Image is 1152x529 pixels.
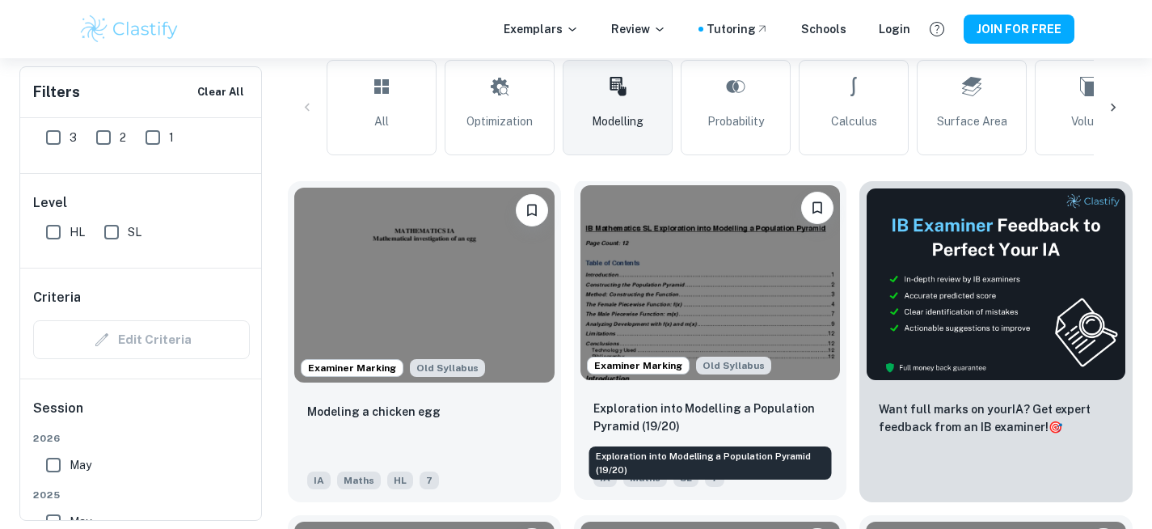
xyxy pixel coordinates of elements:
span: 1 [169,129,174,146]
h6: Session [33,399,250,431]
span: Probability [707,112,764,130]
span: 2025 [33,488,250,502]
p: Exemplars [504,20,579,38]
span: 🎯 [1049,421,1062,434]
button: Please log in to bookmark exemplars [801,192,833,224]
a: Login [879,20,910,38]
button: Please log in to bookmark exemplars [516,194,548,226]
a: Tutoring [707,20,769,38]
span: HL [70,223,85,241]
span: Old Syllabus [410,359,485,377]
h6: Criteria [33,288,81,307]
button: Help and Feedback [923,15,951,43]
span: Surface Area [937,112,1007,130]
p: Want full marks on your IA ? Get expert feedback from an IB examiner! [879,400,1113,436]
div: Although this IA is written for the old math syllabus (last exam in November 2020), the current I... [696,357,771,375]
img: Maths IA example thumbnail: Modeling a chicken egg [294,188,555,383]
span: 3 [70,129,77,146]
p: Modeling a chicken egg [307,403,441,421]
h6: Filters [33,81,80,104]
span: Modelling [592,112,644,130]
span: Examiner Marking [302,361,403,375]
span: Optimization [466,112,533,130]
span: Volume [1071,112,1109,130]
div: Although this IA is written for the old math syllabus (last exam in November 2020), the current I... [410,359,485,377]
span: HL [387,472,413,489]
span: Old Syllabus [696,357,771,375]
span: All [374,112,389,130]
a: ThumbnailWant full marks on yourIA? Get expert feedback from an IB examiner! [859,181,1133,502]
img: Thumbnail [866,188,1126,381]
a: Schools [801,20,846,38]
div: Criteria filters are unavailable when searching by topic [33,320,250,359]
div: Exploration into Modelling a Population Pyramid (19/20) [589,446,832,480]
button: JOIN FOR FREE [964,15,1074,44]
span: IA [307,472,331,489]
h6: Level [33,193,250,213]
span: May [70,456,91,474]
span: Examiner Marking [588,358,689,373]
p: Exploration into Modelling a Population Pyramid (19/20) [593,400,828,435]
a: Examiner MarkingAlthough this IA is written for the old math syllabus (last exam in November 2020... [288,181,561,502]
button: Clear All [193,80,248,104]
span: 2026 [33,431,250,446]
a: Examiner MarkingAlthough this IA is written for the old math syllabus (last exam in November 2020... [574,181,847,502]
img: Maths IA example thumbnail: Exploration into Modelling a Population [580,185,841,380]
span: SL [128,223,141,241]
span: Maths [337,472,381,489]
span: Calculus [831,112,877,130]
span: 2 [120,129,126,146]
img: Clastify logo [78,13,181,45]
p: Review [611,20,666,38]
span: 7 [420,472,439,489]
